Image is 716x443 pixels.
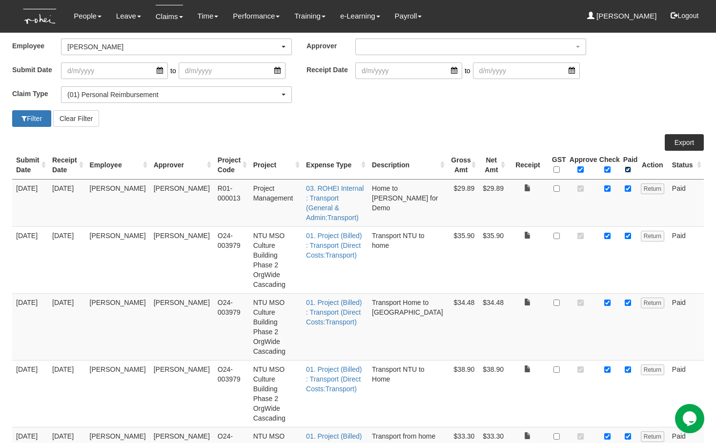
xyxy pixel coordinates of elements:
[198,5,219,27] a: Time
[478,360,508,427] td: $38.90
[395,5,422,27] a: Payroll
[595,151,619,180] th: Check
[12,151,48,180] th: Submit Date : activate to sort column ascending
[447,179,479,226] td: $29.89
[306,184,364,221] a: 03. ROHEI Internal : Transport (General & Admin:Transport)
[214,226,249,293] td: O24-003979
[249,360,302,427] td: NTU MSO Culture Building Phase 2 OrgWide Cascading
[214,179,249,226] td: R01-000013
[478,293,508,360] td: $34.48
[447,151,479,180] th: Gross Amt : activate to sort column ascending
[12,39,61,53] label: Employee
[478,226,508,293] td: $35.90
[86,179,150,226] td: [PERSON_NAME]
[150,179,214,226] td: [PERSON_NAME]
[447,360,479,427] td: $38.90
[675,404,706,433] iframe: chat widget
[12,62,61,77] label: Submit Date
[74,5,102,27] a: People
[340,5,380,27] a: e-Learning
[86,226,150,293] td: [PERSON_NAME]
[307,39,355,53] label: Approver
[478,151,508,180] th: Net Amt : activate to sort column ascending
[368,179,447,226] td: Home to [PERSON_NAME] for Demo
[307,62,355,77] label: Receipt Date
[168,62,179,79] span: to
[67,42,280,52] div: [PERSON_NAME]
[53,110,99,127] button: Clear Filter
[668,293,704,360] td: Paid
[294,5,326,27] a: Training
[12,110,51,127] button: Filter
[306,232,362,259] a: 01. Project (Billed) : Transport (Direct Costs:Transport)
[150,151,214,180] th: Approver : activate to sort column ascending
[566,151,595,180] th: Approve
[150,293,214,360] td: [PERSON_NAME]
[61,39,292,55] button: [PERSON_NAME]
[150,360,214,427] td: [PERSON_NAME]
[86,151,150,180] th: Employee : activate to sort column ascending
[548,151,566,180] th: GST
[61,86,292,103] button: (01) Personal Reimbursement
[665,134,704,151] a: Export
[587,5,657,27] a: [PERSON_NAME]
[508,151,548,180] th: Receipt
[179,62,286,79] input: d/m/yyyy
[668,179,704,226] td: Paid
[302,151,368,180] th: Expense Type : activate to sort column ascending
[12,226,48,293] td: [DATE]
[447,226,479,293] td: $35.90
[668,226,704,293] td: Paid
[637,151,668,180] th: Action
[156,5,183,28] a: Claims
[368,293,447,360] td: Transport Home to [GEOGRAPHIC_DATA]
[306,365,362,393] a: 01. Project (Billed) : Transport (Direct Costs:Transport)
[86,360,150,427] td: [PERSON_NAME]
[462,62,473,79] span: to
[86,293,150,360] td: [PERSON_NAME]
[641,364,664,375] input: Return
[668,151,704,180] th: Status : activate to sort column ascending
[641,183,664,194] input: Return
[12,86,61,101] label: Claim Type
[48,179,86,226] td: [DATE]
[641,231,664,242] input: Return
[214,293,249,360] td: O24-003979
[641,431,664,442] input: Return
[48,226,86,293] td: [DATE]
[116,5,141,27] a: Leave
[67,90,280,100] div: (01) Personal Reimbursement
[368,151,447,180] th: Description : activate to sort column ascending
[12,293,48,360] td: [DATE]
[214,360,249,427] td: O24-003979
[150,226,214,293] td: [PERSON_NAME]
[664,4,705,27] button: Logout
[48,151,86,180] th: Receipt Date : activate to sort column ascending
[61,62,168,79] input: d/m/yyyy
[473,62,580,79] input: d/m/yyyy
[355,62,462,79] input: d/m/yyyy
[249,179,302,226] td: Project Management
[249,151,302,180] th: Project : activate to sort column ascending
[249,293,302,360] td: NTU MSO Culture Building Phase 2 OrgWide Cascading
[12,360,48,427] td: [DATE]
[214,151,249,180] th: Project Code : activate to sort column ascending
[641,298,664,308] input: Return
[368,360,447,427] td: Transport NTU to Home
[306,299,362,326] a: 01. Project (Billed) : Transport (Direct Costs:Transport)
[619,151,637,180] th: Paid
[478,179,508,226] td: $29.89
[12,179,48,226] td: [DATE]
[668,360,704,427] td: Paid
[48,360,86,427] td: [DATE]
[368,226,447,293] td: Transport NTU to home
[447,293,479,360] td: $34.48
[233,5,280,27] a: Performance
[249,226,302,293] td: NTU MSO Culture Building Phase 2 OrgWide Cascading
[48,293,86,360] td: [DATE]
